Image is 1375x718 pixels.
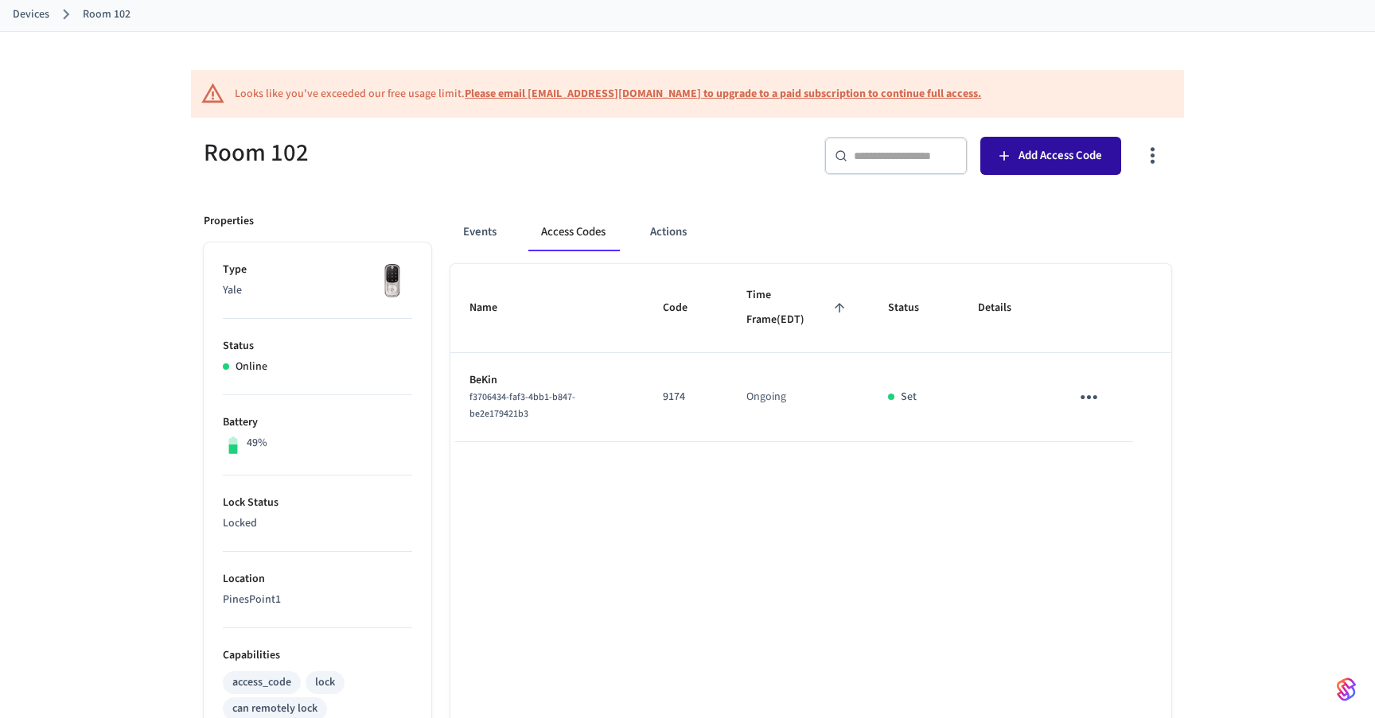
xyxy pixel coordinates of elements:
[901,389,917,406] p: Set
[663,389,708,406] p: 9174
[232,701,317,717] div: can remotely lock
[978,296,1032,320] span: Details
[727,353,869,442] td: Ongoing
[204,137,678,169] h5: Room 102
[315,674,335,691] div: lock
[372,262,412,301] img: Yale Assure Touchscreen Wifi Smart Lock, Satin Nickel, Front
[450,213,509,251] button: Events
[223,515,412,532] p: Locked
[204,213,254,230] p: Properties
[469,296,518,320] span: Name
[83,6,130,23] a: Room 102
[469,390,575,421] span: f3706434-faf3-4bb1-b847-be2e179421b3
[247,435,267,452] p: 49%
[1019,146,1102,166] span: Add Access Code
[469,372,625,389] p: BeKin
[232,674,291,691] div: access_code
[450,213,1171,251] div: ant example
[223,282,412,299] p: Yale
[223,571,412,588] p: Location
[663,296,708,320] span: Code
[235,86,981,103] div: Looks like you've exceeded our free usage limit.
[223,592,412,608] p: PinesPoint1
[223,414,412,431] p: Battery
[236,359,267,375] p: Online
[637,213,699,251] button: Actions
[1337,677,1356,702] img: SeamLogoGradient.69752ec5.svg
[980,137,1121,175] button: Add Access Code
[223,495,412,511] p: Lock Status
[223,647,412,664] p: Capabilities
[13,6,49,23] a: Devices
[528,213,618,251] button: Access Codes
[223,262,412,278] p: Type
[746,283,850,333] span: Time Frame(EDT)
[465,86,981,102] a: Please email [EMAIL_ADDRESS][DOMAIN_NAME] to upgrade to a paid subscription to continue full access.
[223,338,412,355] p: Status
[888,296,940,320] span: Status
[450,264,1171,442] table: sticky table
